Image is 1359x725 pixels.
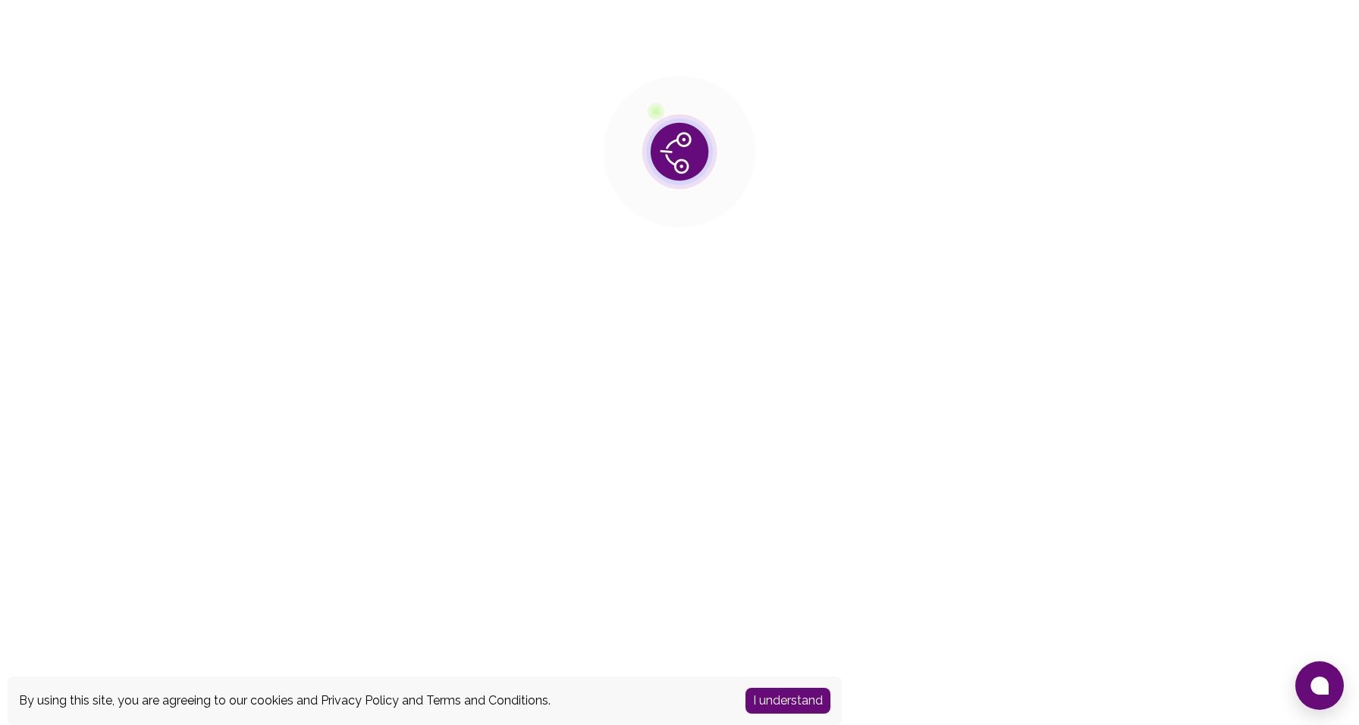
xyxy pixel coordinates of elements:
[745,688,830,714] button: Accept cookies
[1295,661,1344,710] button: Open chat window
[426,693,548,708] a: Terms and Conditions
[19,692,723,710] div: By using this site, you are agreeing to our cookies and and .
[604,76,755,228] img: public
[321,693,399,708] a: Privacy Policy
